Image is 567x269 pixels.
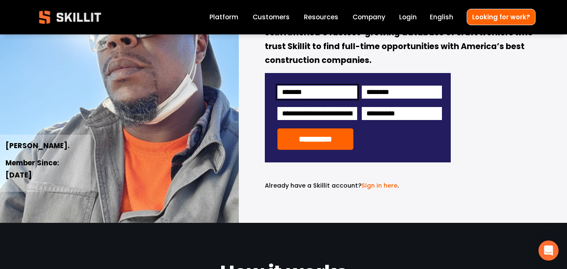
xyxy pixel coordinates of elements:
a: Platform [209,12,238,23]
strong: Join America’s fastest-growing database of craft workers who trust Skillit to find full-time oppo... [265,26,535,68]
div: language picker [430,12,453,23]
span: English [430,12,453,22]
span: Already have a Skillit account? [265,181,361,190]
a: folder dropdown [304,12,338,23]
a: Sign in here [361,181,397,190]
a: Looking for work? [467,9,536,25]
span: Resources [304,12,338,22]
a: Login [399,12,417,23]
div: Open Intercom Messenger [538,240,559,261]
strong: [PERSON_NAME]. [5,140,70,152]
a: Company [353,12,385,23]
a: Customers [253,12,290,23]
strong: Member Since: [DATE] [5,157,61,182]
p: . [265,181,451,191]
img: Skillit [32,5,108,30]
